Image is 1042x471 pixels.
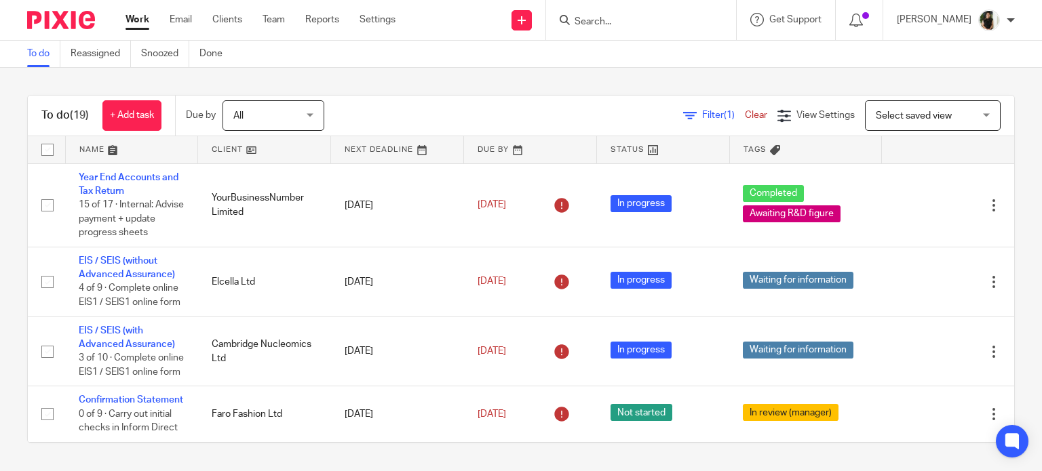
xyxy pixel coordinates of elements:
[331,163,464,247] td: [DATE]
[199,41,233,67] a: Done
[233,111,244,121] span: All
[573,16,695,28] input: Search
[79,354,184,377] span: 3 of 10 · Complete online EIS1 / SEIS1 online form
[331,247,464,316] td: [DATE]
[70,110,89,121] span: (19)
[79,326,175,349] a: EIS / SEIS (with Advanced Assurance)
[198,386,331,442] td: Faro Fashion Ltd
[876,111,952,121] span: Select saved view
[478,277,506,287] span: [DATE]
[41,108,89,123] h1: To do
[79,173,178,196] a: Year End Accounts and Tax Return
[331,316,464,386] td: [DATE]
[263,13,285,26] a: Team
[126,13,149,26] a: Work
[478,409,506,419] span: [DATE]
[769,15,822,24] span: Get Support
[27,41,60,67] a: To do
[611,272,672,289] span: In progress
[478,346,506,356] span: [DATE]
[198,247,331,316] td: Elcella Ltd
[743,404,838,421] span: In review (manager)
[743,272,853,289] span: Waiting for information
[611,404,672,421] span: Not started
[79,284,180,308] span: 4 of 9 · Complete online EIS1 / SEIS1 online form
[79,200,184,237] span: 15 of 17 · Internal: Advise payment + update progress sheets
[360,13,395,26] a: Settings
[198,163,331,247] td: YourBusinessNumber Limited
[796,110,855,120] span: View Settings
[27,11,95,29] img: Pixie
[186,108,216,122] p: Due by
[743,185,804,202] span: Completed
[897,13,971,26] p: [PERSON_NAME]
[331,386,464,442] td: [DATE]
[305,13,339,26] a: Reports
[141,41,189,67] a: Snoozed
[724,110,735,120] span: (1)
[978,9,1000,31] img: Janice%20Tang.jpeg
[702,110,745,120] span: Filter
[79,409,178,433] span: 0 of 9 · Carry out initial checks in Inform Direct
[611,195,672,212] span: In progress
[212,13,242,26] a: Clients
[744,146,767,153] span: Tags
[611,342,672,359] span: In progress
[102,100,161,131] a: + Add task
[745,110,767,120] a: Clear
[198,316,331,386] td: Cambridge Nucleomics Ltd
[79,395,183,405] a: Confirmation Statement
[79,256,175,279] a: EIS / SEIS (without Advanced Assurance)
[743,205,841,222] span: Awaiting R&D figure
[71,41,131,67] a: Reassigned
[478,200,506,209] span: [DATE]
[743,342,853,359] span: Waiting for information
[170,13,192,26] a: Email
